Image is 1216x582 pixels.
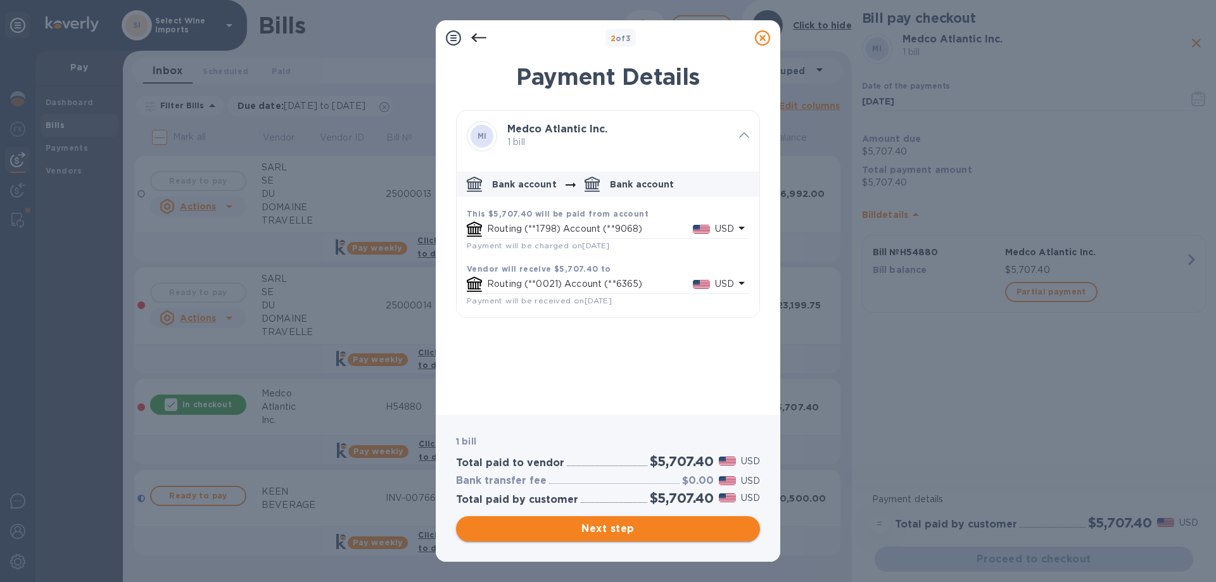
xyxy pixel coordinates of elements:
[467,209,649,218] b: This $5,707.40 will be paid from account
[492,178,557,191] p: Bank account
[456,494,578,506] h3: Total paid by customer
[741,474,760,488] p: USD
[715,222,734,236] p: USD
[693,225,710,234] img: USD
[457,167,759,317] div: default-method
[467,241,610,250] span: Payment will be charged on [DATE]
[478,131,487,141] b: MI
[741,455,760,468] p: USD
[487,277,693,291] p: Routing (**0021) Account (**6365)
[650,453,714,469] h2: $5,707.40
[487,222,693,236] p: Routing (**1798) Account (**9068)
[610,178,674,191] p: Bank account
[719,457,736,465] img: USD
[693,280,710,289] img: USD
[741,491,760,505] p: USD
[456,63,760,90] h1: Payment Details
[719,476,736,485] img: USD
[456,457,564,469] h3: Total paid to vendor
[650,490,714,506] h2: $5,707.40
[456,436,476,446] b: 1 bill
[715,277,734,291] p: USD
[611,34,631,43] b: of 3
[719,493,736,502] img: USD
[682,475,714,487] h3: $0.00
[507,136,729,149] p: 1 bill
[467,264,611,274] b: Vendor will receive $5,707.40 to
[507,123,607,135] b: Medco Atlantic Inc.
[456,475,547,487] h3: Bank transfer fee
[457,111,759,161] div: MIMedco Atlantic Inc. 1 bill
[611,34,616,43] span: 2
[467,296,612,305] span: Payment will be received on [DATE]
[466,521,750,536] span: Next step
[456,516,760,541] button: Next step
